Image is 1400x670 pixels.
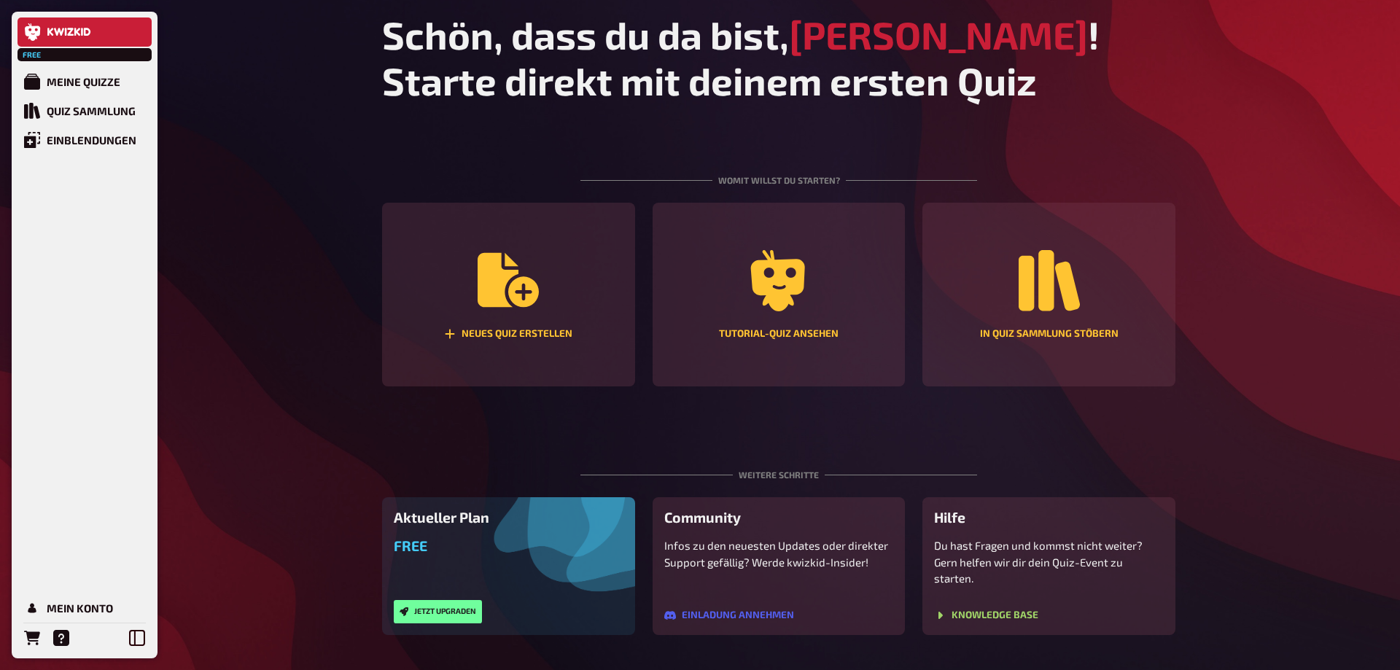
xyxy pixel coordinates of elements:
span: Free [394,537,427,554]
div: In Quiz Sammlung stöbern [980,329,1119,339]
a: Mein Konto [17,593,152,623]
a: Bestellungen [17,623,47,653]
a: Knowledge Base [934,609,1038,621]
a: In Quiz Sammlung stöbern [922,203,1175,386]
div: Tutorial-Quiz ansehen [719,329,839,339]
h3: Community [664,509,894,526]
button: Neues Quiz erstellen [382,203,635,386]
span: [PERSON_NAME] [789,12,1088,58]
a: Einblendungen [17,125,152,155]
div: Einblendungen [47,133,136,147]
a: Hilfe [47,623,76,653]
div: Neues Quiz erstellen [444,328,572,340]
p: Du hast Fragen und kommst nicht weiter? Gern helfen wir dir dein Quiz-Event zu starten. [934,537,1164,587]
a: Tutorial-Quiz ansehen [653,203,906,386]
h3: Hilfe [934,509,1164,526]
h1: Schön, dass du da bist, ! Starte direkt mit deinem ersten Quiz [382,12,1175,104]
div: Mein Konto [47,601,113,615]
div: Meine Quizze [47,75,120,88]
div: Weitere Schritte [580,433,977,497]
h3: Aktueller Plan [394,509,623,526]
span: Free [19,50,45,59]
a: Meine Quizze [17,67,152,96]
p: Infos zu den neuesten Updates oder direkter Support gefällig? Werde kwizkid-Insider! [664,537,894,570]
a: Einladung annehmen [664,609,794,621]
a: Quiz Sammlung [17,96,152,125]
button: Jetzt upgraden [394,600,482,623]
div: Womit willst du starten? [580,139,977,203]
div: Quiz Sammlung [47,104,136,117]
